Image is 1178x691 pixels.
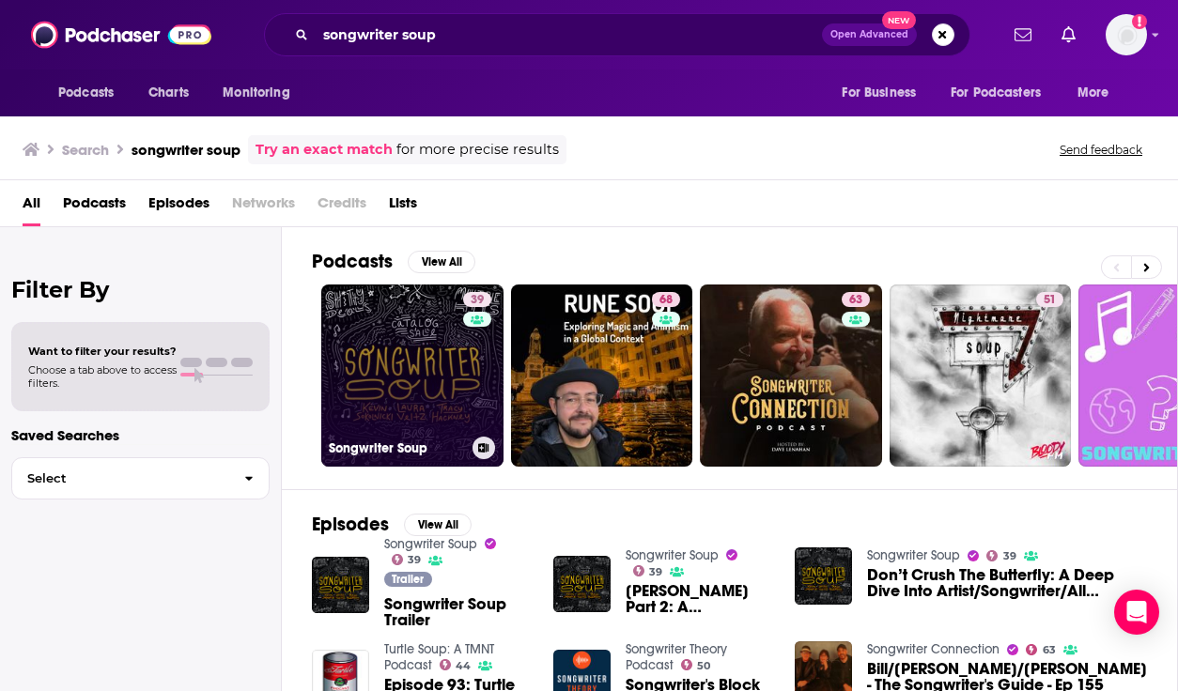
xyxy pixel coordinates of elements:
a: Show notifications dropdown [1007,19,1039,51]
input: Search podcasts, credits, & more... [316,20,822,50]
a: Don’t Crush The Butterfly: A Deep Dive Into Artist/Songwriter/All Relationships [867,567,1147,599]
a: 63 [1026,644,1056,655]
span: Want to filter your results? [28,345,177,358]
a: Tom Douglas Part 2: A Songwriter’s Manifesto [626,583,772,615]
a: 63 [842,292,870,307]
span: For Business [842,80,916,106]
button: Select [11,457,270,499]
div: Search podcasts, credits, & more... [264,13,970,56]
span: 44 [456,662,471,670]
a: Songwriter Soup [867,547,960,563]
button: Open AdvancedNew [822,23,917,46]
span: Trailer [392,574,424,585]
h2: Filter By [11,276,270,303]
span: Select [12,472,229,484]
button: open menu [1064,75,1133,111]
a: 51 [890,284,1072,467]
h2: Episodes [312,513,389,536]
img: Podchaser - Follow, Share and Rate Podcasts [31,17,211,53]
span: 39 [471,291,484,310]
img: Songwriter Soup Trailer [312,557,369,614]
span: 39 [1003,552,1016,560]
a: Songwriter Connection [867,641,1000,657]
button: open menu [209,75,314,111]
span: Podcasts [58,80,114,106]
span: New [882,11,916,29]
button: Show profile menu [1106,14,1147,55]
button: View All [408,251,475,273]
span: Logged in as heidi.egloff [1106,14,1147,55]
a: Songwriter Soup [626,547,719,563]
a: Songwriter Soup [384,536,477,552]
button: Send feedback [1054,142,1148,158]
span: Networks [232,188,295,226]
button: open menu [45,75,138,111]
a: 39 [392,554,422,565]
div: Open Intercom Messenger [1114,590,1159,635]
button: View All [404,514,472,536]
span: Choose a tab above to access filters. [28,363,177,390]
span: Credits [318,188,366,226]
button: open menu [938,75,1068,111]
a: Charts [136,75,200,111]
span: Charts [148,80,189,106]
a: Podcasts [63,188,126,226]
span: 51 [1044,291,1056,310]
a: Show notifications dropdown [1054,19,1083,51]
a: 68 [652,292,680,307]
img: Tom Douglas Part 2: A Songwriter’s Manifesto [553,556,611,613]
a: 39 [986,550,1016,561]
a: 50 [681,659,711,670]
button: open menu [829,75,939,111]
img: Don’t Crush The Butterfly: A Deep Dive Into Artist/Songwriter/All Relationships [795,547,852,605]
a: 44 [440,659,472,670]
a: 51 [1036,292,1063,307]
h2: Podcasts [312,250,393,273]
span: More [1077,80,1109,106]
a: 63 [700,284,882,467]
span: Open Advanced [830,30,908,39]
a: PodcastsView All [312,250,475,273]
a: 68 [511,284,693,467]
h3: Search [62,141,109,159]
span: 39 [649,568,662,576]
span: for more precise results [396,139,559,161]
a: Turtle Soup: A TMNT Podcast [384,641,494,673]
a: 39 [463,292,491,307]
a: All [23,188,40,226]
a: EpisodesView All [312,513,472,536]
span: [PERSON_NAME] Part 2: A Songwriter’s Manifesto [626,583,772,615]
span: For Podcasters [951,80,1041,106]
a: Songwriter Soup Trailer [384,596,531,628]
h3: Songwriter Soup [329,440,465,456]
a: Episodes [148,188,209,226]
a: 39 [633,565,663,576]
h3: songwriter soup [132,141,240,159]
span: Monitoring [223,80,289,106]
a: Songwriter Theory Podcast [626,641,727,673]
p: Saved Searches [11,426,270,444]
img: User Profile [1106,14,1147,55]
a: Try an exact match [256,139,393,161]
span: 39 [408,556,421,564]
span: 63 [1043,646,1056,654]
span: 68 [659,291,673,310]
span: 63 [849,291,862,310]
a: Lists [389,188,417,226]
svg: Add a profile image [1132,14,1147,29]
span: 50 [697,662,710,670]
a: 39Songwriter Soup [321,284,504,467]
